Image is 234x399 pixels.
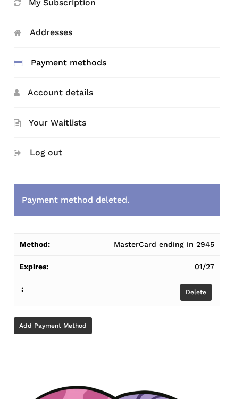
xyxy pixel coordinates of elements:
a: Your Waitlists [14,108,220,137]
a: Payment methods [14,48,220,77]
a: Delete [180,284,212,301]
div: Payment method deleted. [14,184,220,216]
td: MasterCard ending in 2945 [14,234,220,256]
a: Addresses [14,18,220,47]
td: 01/27 [14,256,220,278]
a: Add payment method [14,317,92,334]
a: Account details [14,78,220,107]
a: Log out [14,138,220,167]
